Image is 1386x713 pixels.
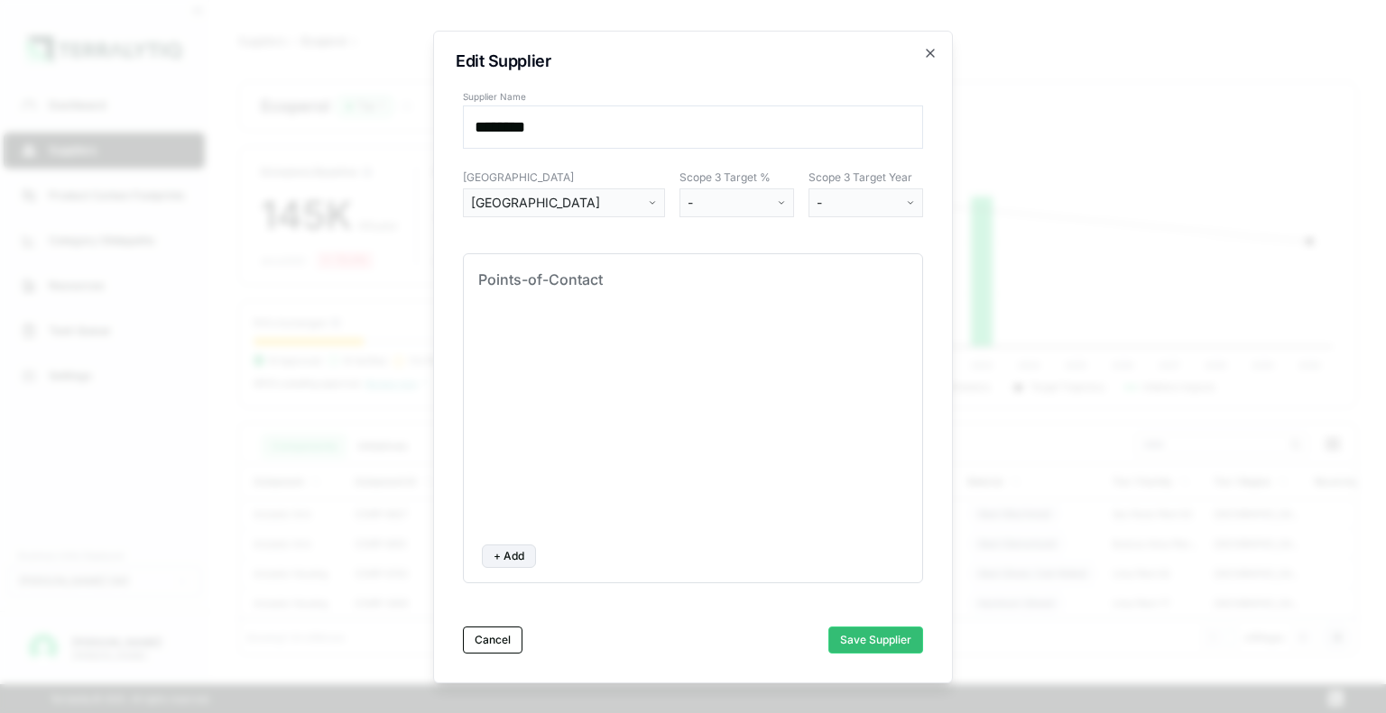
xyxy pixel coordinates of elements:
label: [GEOGRAPHIC_DATA] [463,170,665,185]
button: [GEOGRAPHIC_DATA] [463,188,665,217]
button: - [808,188,924,217]
div: [GEOGRAPHIC_DATA] [471,194,644,212]
div: Points-of-Contact [478,269,908,290]
h2: Edit Supplier [456,53,930,69]
button: Cancel [463,626,522,654]
label: Scope 3 Target Year [808,170,924,185]
button: + Add [482,544,536,568]
label: Supplier Name [463,91,923,102]
button: - [679,188,795,217]
label: Scope 3 Target % [679,170,795,185]
button: Save Supplier [828,626,923,654]
div: Ecoperol [261,96,414,117]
